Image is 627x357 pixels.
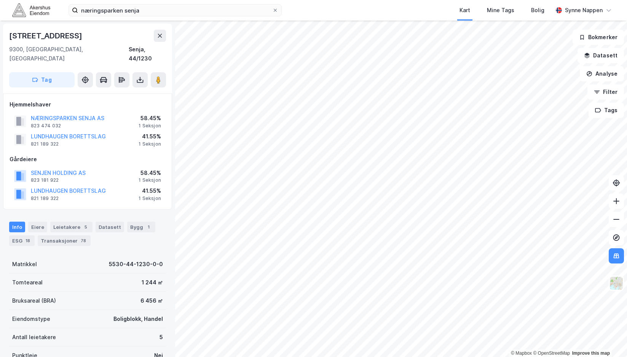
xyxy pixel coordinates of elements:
div: 9300, [GEOGRAPHIC_DATA], [GEOGRAPHIC_DATA] [9,45,129,63]
div: Boligblokk, Handel [113,314,163,324]
div: 1 Seksjon [139,177,161,183]
div: ESG [9,235,35,246]
button: Analyse [580,66,624,81]
div: Info [9,222,25,232]
div: 5 [160,333,163,342]
div: Tomteareal [12,278,43,287]
button: Bokmerker [573,30,624,45]
div: Kontrollprogram for chat [589,321,627,357]
button: Tags [589,103,624,118]
div: Gårdeiere [10,155,166,164]
div: [STREET_ADDRESS] [9,30,84,42]
div: Eiere [28,222,47,232]
img: akershus-eiendom-logo.9091f326c980b4bce74ccdd9f866810c.svg [12,3,50,17]
div: 58.45% [139,114,161,123]
a: Improve this map [572,351,610,356]
div: Bolig [531,6,544,15]
div: Leietakere [50,222,93,232]
div: 41.55% [139,186,161,195]
div: Senja, 44/1230 [129,45,166,63]
div: 821 189 322 [31,195,59,202]
div: Hjemmelshaver [10,100,166,109]
div: Matrikkel [12,260,37,269]
div: 6 456 ㎡ [140,296,163,305]
div: 823 474 032 [31,123,61,129]
div: 1 Seksjon [139,195,161,202]
a: OpenStreetMap [533,351,570,356]
div: Bygg [127,222,155,232]
div: 1 Seksjon [139,123,161,129]
div: 1 [145,223,152,231]
div: Eiendomstype [12,314,50,324]
div: Mine Tags [487,6,514,15]
div: 5530-44-1230-0-0 [109,260,163,269]
input: Søk på adresse, matrikkel, gårdeiere, leietakere eller personer [78,5,272,16]
div: 5 [82,223,89,231]
div: Datasett [96,222,124,232]
div: 823 181 922 [31,177,59,183]
div: Antall leietakere [12,333,56,342]
div: 18 [24,237,32,244]
div: 78 [79,237,88,244]
div: 821 189 322 [31,141,59,147]
div: 1 Seksjon [139,141,161,147]
div: Transaksjoner [38,235,91,246]
div: 58.45% [139,168,161,178]
img: Z [609,276,624,290]
button: Datasett [578,48,624,63]
div: 41.55% [139,132,161,141]
button: Tag [9,72,75,87]
div: Kart [459,6,470,15]
div: Synne Nappen [565,6,603,15]
button: Filter [587,84,624,100]
div: Bruksareal (BRA) [12,296,56,305]
div: 1 244 ㎡ [142,278,163,287]
a: Mapbox [511,351,532,356]
iframe: Chat Widget [589,321,627,357]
